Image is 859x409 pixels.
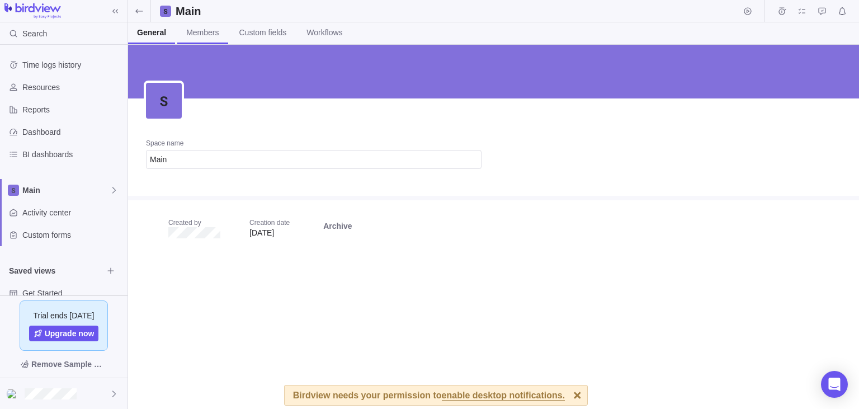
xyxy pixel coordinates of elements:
span: Get Started [22,288,123,299]
div: Creation date [249,218,290,227]
span: Custom forms [22,229,123,241]
div: Created by [168,218,220,227]
span: Members [186,27,219,38]
span: Browse views [103,263,119,279]
h2: Main [176,3,209,19]
span: Remove Sample Data [9,355,119,373]
a: Custom fields [230,22,296,44]
span: [DATE] [249,228,274,237]
div: \";alert('XSS');// [7,387,20,401]
span: Saved views [9,265,103,276]
span: My assignments [794,3,810,19]
span: BI dashboards [22,149,123,160]
a: My assignments [794,8,810,17]
span: Upgrade now [45,328,95,339]
div: Open Intercom Messenger [821,371,848,398]
a: Workflows [298,22,351,44]
a: Notifications [834,8,850,17]
span: Time logs history [22,59,123,70]
span: Notifications [834,3,850,19]
a: General [128,22,175,44]
span: Main [22,185,110,196]
span: Activity center [22,207,123,218]
span: Remove Sample Data [31,358,107,371]
span: Start timer [740,3,756,19]
a: Approval requests [814,8,830,17]
span: Time logs [774,3,790,19]
span: Archive [319,218,356,234]
div: Space name [146,139,482,150]
span: Trial ends [DATE] [34,310,95,321]
a: Upgrade now [29,326,99,341]
span: Archive [323,220,352,232]
span: Workflows [306,27,342,38]
span: Custom fields [239,27,287,38]
span: Search [22,28,47,39]
span: Resources [22,82,123,93]
a: Members [177,22,228,44]
span: Dashboard [22,126,123,138]
img: Show [7,389,20,398]
span: General [137,27,166,38]
span: enable desktop notifications. [442,391,565,401]
div: Birdview needs your permission to [293,386,565,405]
a: Time logs [774,8,790,17]
img: logo [4,3,61,19]
span: Approval requests [814,3,830,19]
span: Reports [22,104,123,115]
